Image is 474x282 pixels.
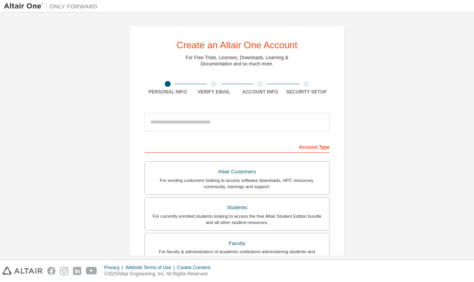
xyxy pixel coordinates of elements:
[73,267,81,275] img: linkedin.svg
[104,271,215,277] p: © 2025 Altair Engineering, Inc. All Rights Reserved.
[150,249,324,261] div: For faculty & administrators of academic institutions administering students and accessing softwa...
[283,89,330,95] div: Security Setup
[2,267,43,275] img: altair_logo.svg
[150,213,324,226] div: For currently enrolled students looking to access the free Altair Student Edition bundle and all ...
[60,267,68,275] img: instagram.svg
[150,202,324,213] div: Students
[186,55,289,67] div: For Free Trials, Licenses, Downloads, Learning & Documentation and so much more.
[86,267,97,275] img: youtube.svg
[125,264,177,271] div: Website Terms of Use
[4,2,102,10] img: Altair One
[150,177,324,190] div: For existing customers looking to access software downloads, HPC resources, community, trainings ...
[191,89,237,95] div: Verify Email
[104,264,125,271] div: Privacy
[47,267,55,275] img: facebook.svg
[150,166,324,177] div: Altair Customers
[177,264,215,271] div: Cookie Consent
[237,89,283,95] div: Account Info
[176,41,298,50] div: Create an Altair One Account
[144,140,330,153] div: Account Type
[144,89,191,95] div: Personal Info
[150,238,324,249] div: Faculty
